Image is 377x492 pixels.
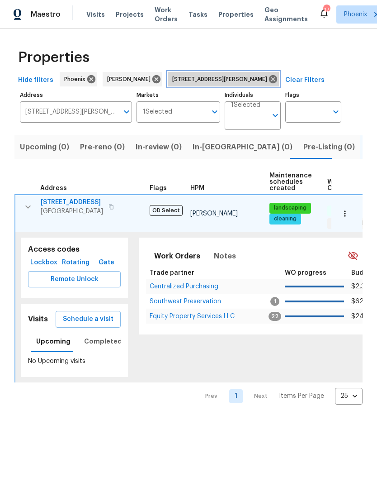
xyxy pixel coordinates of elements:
label: Individuals [225,92,281,98]
h5: Access codes [28,245,121,254]
span: Budget [351,270,374,276]
h5: Visits [28,315,48,324]
button: Clear Filters [282,72,328,89]
span: Flags [150,185,167,191]
span: Properties [18,53,90,62]
button: Open [120,105,133,118]
span: 1 Accepted [328,220,366,227]
div: 25 [335,384,363,408]
span: Southwest Preservation [150,298,221,305]
span: Phoenix [344,10,367,19]
span: Work Orders [154,250,200,263]
label: Address [20,92,132,98]
span: [GEOGRAPHIC_DATA] [41,207,103,216]
span: landscaping [270,204,310,212]
button: Rotating [60,254,92,271]
button: Open [208,105,221,118]
button: Remote Unlock [28,271,121,288]
span: [STREET_ADDRESS][PERSON_NAME] [172,75,271,84]
label: Flags [285,92,341,98]
span: Clear Filters [285,75,325,86]
span: Upcoming [36,336,71,347]
span: In-[GEOGRAPHIC_DATA] (0) [193,141,292,153]
span: Schedule a visit [63,314,113,325]
span: Upcoming (0) [20,141,69,153]
a: Goto page 1 [229,389,243,403]
button: Schedule a visit [56,311,121,328]
button: Hide filters [14,72,57,89]
span: Visits [86,10,105,19]
a: Centralized Purchasing [150,284,218,289]
div: [PERSON_NAME] [103,72,162,86]
span: Trade partner [150,270,194,276]
div: Phoenix [60,72,97,86]
span: Projects [116,10,144,19]
span: 7 Done [328,207,354,215]
span: Equity Property Services LLC [150,313,235,320]
span: Address [40,185,67,191]
span: [STREET_ADDRESS] [41,198,103,207]
button: Open [330,105,342,118]
p: No Upcoming visits [28,357,121,366]
span: 22 [269,312,281,321]
span: Pre-Listing (0) [303,141,355,153]
span: Lockbox [32,257,56,268]
div: [STREET_ADDRESS][PERSON_NAME] [168,72,279,86]
span: Tasks [188,11,207,18]
span: [PERSON_NAME] [190,210,238,217]
span: 1 Selected [143,108,172,116]
span: 1 Selected [231,101,260,109]
span: HPM [190,185,204,191]
span: Gate [95,257,117,268]
span: In-review (0) [136,141,182,153]
button: Open [269,109,282,122]
span: Completed [84,336,122,347]
span: Work Orders [155,5,178,24]
span: WO progress [285,270,326,276]
p: Items Per Page [279,392,324,401]
span: Maestro [31,10,61,19]
span: [PERSON_NAME] [107,75,154,84]
span: Hide filters [18,75,53,86]
button: Lockbox [28,254,60,271]
label: Markets [137,92,221,98]
span: Geo Assignments [264,5,308,24]
span: cleaning [270,215,300,223]
span: Maintenance schedules created [269,172,312,191]
span: Remote Unlock [35,274,113,285]
span: Pre-reno (0) [80,141,125,153]
span: OD Select [150,205,183,216]
span: 1 [270,297,279,306]
a: Equity Property Services LLC [150,314,235,319]
span: Rotating [63,257,88,268]
span: Centralized Purchasing [150,283,218,290]
div: 17 [323,5,330,14]
span: Notes [214,250,236,263]
span: Phoenix [64,75,89,84]
span: Properties [218,10,254,19]
button: Gate [92,254,121,271]
nav: Pagination Navigation [197,388,363,405]
a: Southwest Preservation [150,299,221,304]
